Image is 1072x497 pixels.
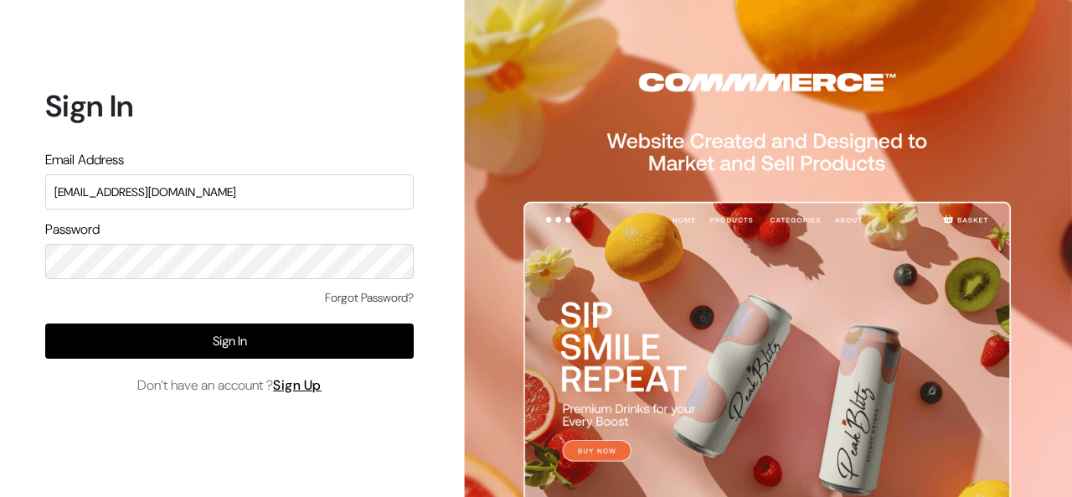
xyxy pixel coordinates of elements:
a: Sign Up [273,376,322,394]
button: Sign In [45,324,414,359]
label: Password [45,220,100,240]
a: Forgot Password? [325,289,414,307]
label: Email Address [45,150,124,170]
span: Don’t have an account ? [137,375,322,396]
h1: Sign In [45,88,414,124]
